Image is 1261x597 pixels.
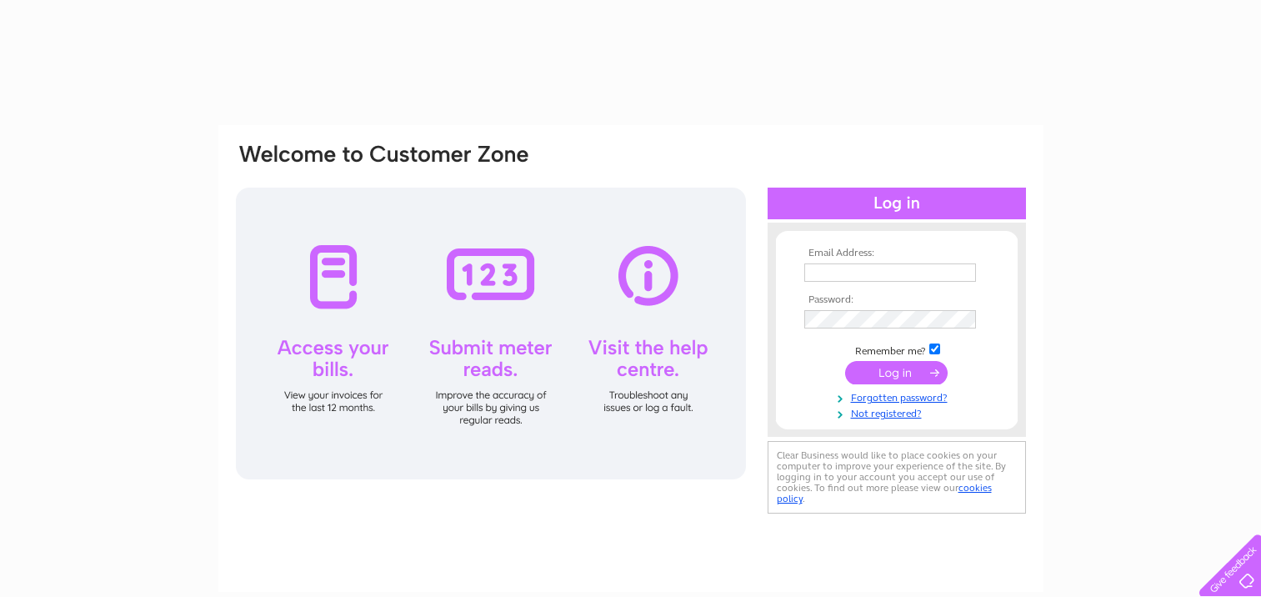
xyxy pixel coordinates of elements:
[777,482,992,504] a: cookies policy
[768,441,1026,514] div: Clear Business would like to place cookies on your computer to improve your experience of the sit...
[804,404,993,420] a: Not registered?
[845,361,948,384] input: Submit
[800,248,993,259] th: Email Address:
[800,341,993,358] td: Remember me?
[800,294,993,306] th: Password:
[804,389,993,404] a: Forgotten password?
